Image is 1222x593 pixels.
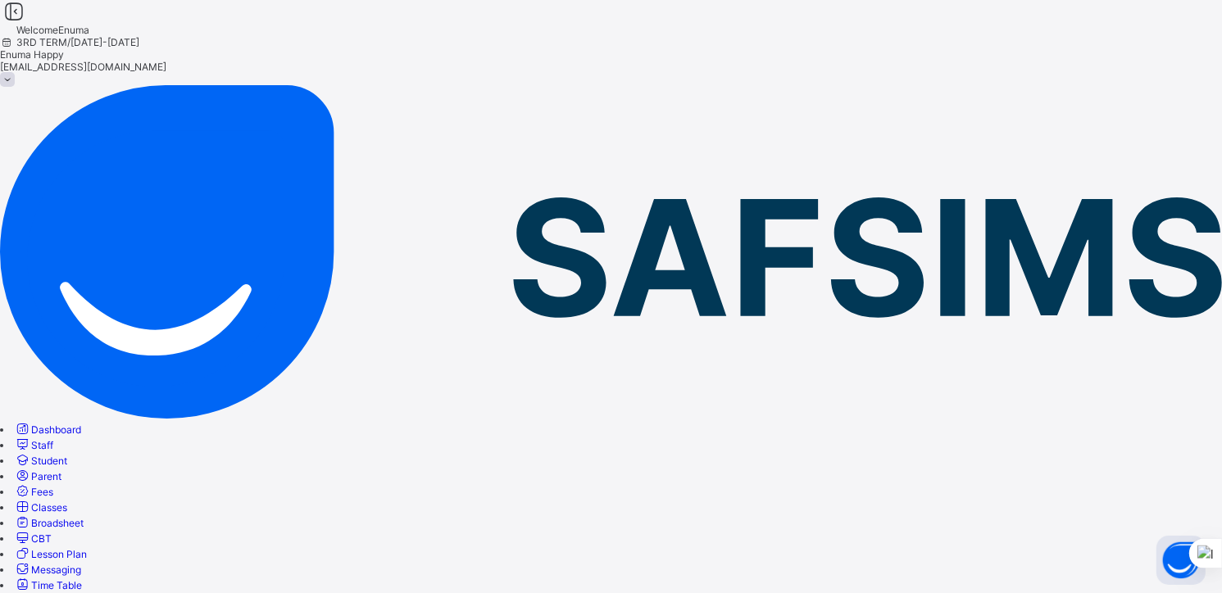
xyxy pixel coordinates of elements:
a: Classes [14,501,67,514]
span: Staff [31,439,53,451]
a: Lesson Plan [14,548,87,560]
a: Time Table [14,579,82,591]
span: Classes [31,501,67,514]
span: Welcome Enuma [16,24,89,36]
a: CBT [14,532,52,545]
span: Fees [31,486,53,498]
span: CBT [31,532,52,545]
span: Messaging [31,564,81,576]
a: Messaging [14,564,81,576]
a: Fees [14,486,53,498]
span: Lesson Plan [31,548,87,560]
span: Parent [31,470,61,482]
a: Student [14,455,67,467]
button: Open asap [1156,536,1206,585]
a: Staff [14,439,53,451]
a: Dashboard [14,423,81,436]
a: Broadsheet [14,517,84,529]
span: Time Table [31,579,82,591]
span: Dashboard [31,423,81,436]
span: Student [31,455,67,467]
span: Broadsheet [31,517,84,529]
a: Parent [14,470,61,482]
